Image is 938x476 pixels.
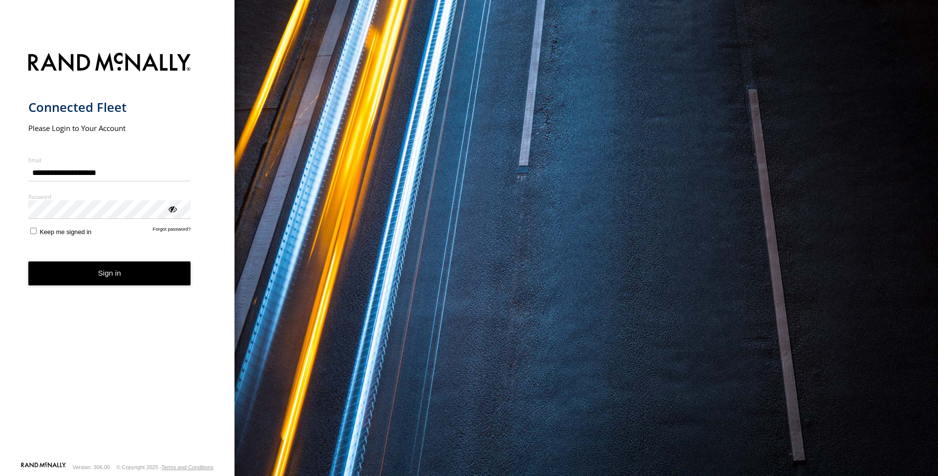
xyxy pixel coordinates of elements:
a: Terms and Conditions [162,464,213,470]
button: Sign in [28,261,191,285]
form: main [28,47,207,461]
img: Rand McNally [28,51,191,76]
a: Forgot password? [153,226,191,236]
h2: Please Login to Your Account [28,123,191,133]
a: Visit our Website [21,462,66,472]
div: Version: 306.00 [73,464,110,470]
label: Password [28,193,191,200]
label: Email [28,156,191,164]
h1: Connected Fleet [28,99,191,115]
div: ViewPassword [167,204,177,214]
input: Keep me signed in [30,228,37,234]
div: © Copyright 2025 - [116,464,213,470]
span: Keep me signed in [40,228,91,236]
